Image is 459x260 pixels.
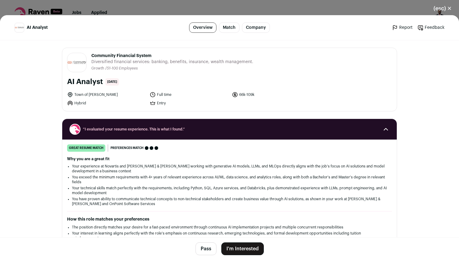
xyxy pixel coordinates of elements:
[91,53,253,59] span: Community Financial System
[105,78,119,86] span: [DATE]
[426,2,459,15] button: Close modal
[15,27,24,28] img: 34cbefb5dc0031c2521cafffbcc7ac90487d54fbe7d08a34b49a6f41e293d4c7.svg
[232,92,311,98] li: 66k-109k
[83,127,376,132] span: “I evaluated your resume experience. This is what I found.”
[67,100,146,106] li: Hybrid
[27,25,48,31] span: AI Analyst
[72,164,387,174] li: Your experience at Novartis and [PERSON_NAME] & [PERSON_NAME] working with generative AI models, ...
[67,61,86,64] img: 34cbefb5dc0031c2521cafffbcc7ac90487d54fbe7d08a34b49a6f41e293d4c7.svg
[91,59,253,65] span: Diversified financial services: banking, benefits, insurance, wealth management.
[150,100,229,106] li: Entry
[91,66,105,71] li: Growth
[72,225,387,230] li: The position directly matches your desire for a fast-paced environment through continuous AI impl...
[107,66,138,70] span: 51-100 Employees
[195,242,216,255] button: Pass
[72,186,387,195] li: Your technical skills match perfectly with the requirements, including Python, SQL, Azure service...
[72,175,387,184] li: You exceed the minimum requirements with 4+ years of relevant experience across AI/ML, data scien...
[392,25,413,31] a: Report
[417,25,444,31] a: Feedback
[110,145,144,151] span: Preferences match
[150,92,229,98] li: Full time
[221,242,264,255] button: I'm Interested
[219,22,240,33] a: Match
[67,157,392,161] h2: Why you are a great fit
[72,197,387,206] li: You have proven ability to communicate technical concepts to non-technical stakeholders and creat...
[189,22,216,33] a: Overview
[67,77,103,87] h1: AI Analyst
[72,231,387,241] li: Your interest in learning aligns perfectly with the role's emphasis on continuous research, emerg...
[242,22,270,33] a: Company
[105,66,138,71] li: /
[67,144,105,152] div: great resume match
[67,216,392,222] h2: How this role matches your preferences
[67,92,146,98] li: Town of [PERSON_NAME]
